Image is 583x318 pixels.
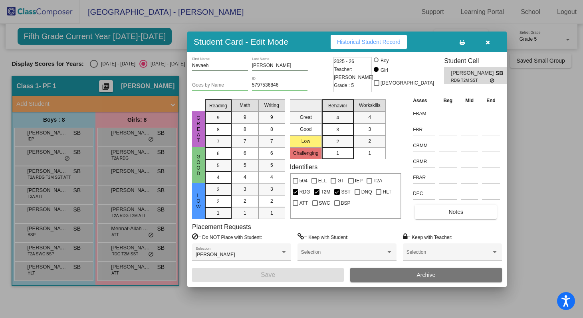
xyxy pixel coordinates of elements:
[368,150,371,157] span: 1
[451,77,490,83] span: RDG T2M SST
[336,126,339,133] span: 3
[217,198,220,205] span: 2
[319,198,330,208] span: SWC
[496,69,507,77] span: SB
[290,163,317,171] label: Identifiers
[217,150,220,157] span: 6
[299,198,308,208] span: ATT
[196,252,235,257] span: [PERSON_NAME]
[192,223,251,231] label: Placement Requests
[380,57,389,64] div: Boy
[328,102,347,109] span: Behavior
[299,187,310,197] span: RDG
[321,187,330,197] span: T2M
[337,176,344,186] span: GT
[355,176,363,186] span: IEP
[299,176,307,186] span: 504
[383,187,391,197] span: HLT
[413,172,435,184] input: assessment
[194,37,288,47] h3: Student Card - Edit Mode
[448,209,463,215] span: Notes
[244,138,246,145] span: 7
[192,268,344,282] button: Save
[217,126,220,133] span: 8
[270,114,273,121] span: 9
[195,193,202,209] span: Low
[437,96,459,105] th: Beg
[359,102,381,109] span: Workskills
[270,162,273,169] span: 5
[297,233,349,241] label: = Keep with Student:
[337,39,401,45] span: Historical Student Record
[318,176,327,186] span: ELL
[244,198,246,205] span: 2
[336,150,339,157] span: 1
[444,57,514,65] h3: Student Cell
[244,150,246,157] span: 6
[270,174,273,181] span: 4
[244,174,246,181] span: 4
[217,209,220,217] span: 1
[270,209,273,217] span: 1
[341,187,350,197] span: SST
[413,188,435,199] input: assessment
[217,186,220,193] span: 3
[217,138,220,145] span: 7
[195,115,202,143] span: Great
[368,114,371,121] span: 4
[415,205,497,219] button: Notes
[244,209,246,217] span: 1
[334,81,354,89] span: Grade : 5
[341,198,351,208] span: BSP
[403,233,452,241] label: = Keep with Teacher:
[336,114,339,121] span: 4
[244,186,246,193] span: 3
[413,156,435,168] input: assessment
[209,102,227,109] span: Reading
[270,186,273,193] span: 3
[261,271,275,278] span: Save
[350,268,502,282] button: Archive
[373,176,382,186] span: T2A
[244,114,246,121] span: 9
[244,162,246,169] span: 5
[413,124,435,136] input: assessment
[252,83,308,88] input: Enter ID
[331,35,407,49] button: Historical Student Record
[368,138,371,145] span: 2
[270,138,273,145] span: 7
[459,96,480,105] th: Mid
[380,67,388,74] div: Girl
[270,126,273,133] span: 8
[192,233,262,241] label: = Do NOT Place with Student:
[240,102,250,109] span: Math
[381,78,434,88] span: [DEMOGRAPHIC_DATA]
[217,174,220,181] span: 4
[480,96,502,105] th: End
[413,108,435,120] input: assessment
[270,150,273,157] span: 6
[334,65,373,81] span: Teacher: [PERSON_NAME]
[264,102,279,109] span: Writing
[411,96,437,105] th: Asses
[368,126,371,133] span: 3
[244,126,246,133] span: 8
[217,162,220,169] span: 5
[217,114,220,121] span: 9
[451,69,496,77] span: [PERSON_NAME]
[195,154,202,176] span: Good
[336,138,339,145] span: 2
[413,140,435,152] input: assessment
[192,83,248,88] input: goes by name
[334,57,354,65] span: 2025 - 26
[270,198,273,205] span: 2
[417,272,436,278] span: Archive
[361,187,372,197] span: DNQ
